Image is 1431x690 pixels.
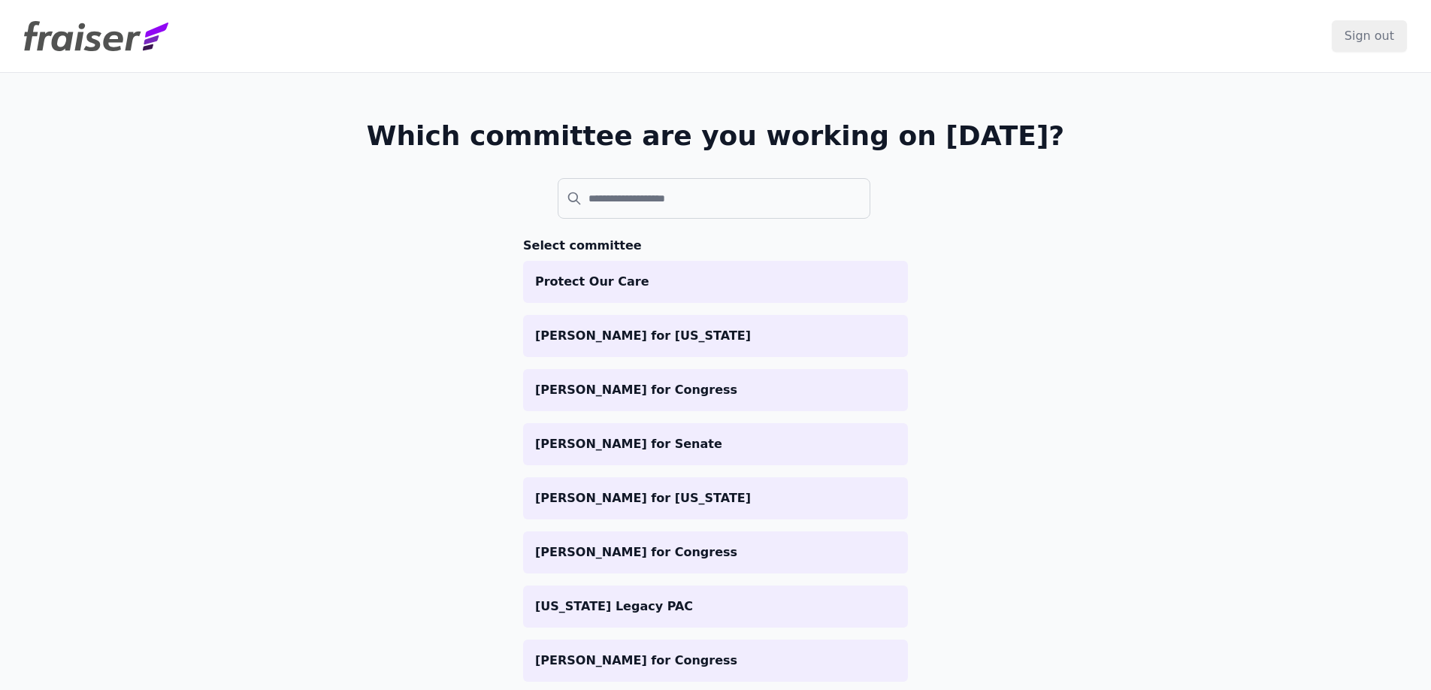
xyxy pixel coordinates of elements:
[523,640,908,682] a: [PERSON_NAME] for Congress
[1332,20,1407,52] input: Sign out
[535,435,896,453] p: [PERSON_NAME] for Senate
[24,21,168,51] img: Fraiser Logo
[535,598,896,616] p: [US_STATE] Legacy PAC
[535,652,896,670] p: [PERSON_NAME] for Congress
[535,489,896,507] p: [PERSON_NAME] for [US_STATE]
[535,543,896,561] p: [PERSON_NAME] for Congress
[523,369,908,411] a: [PERSON_NAME] for Congress
[523,315,908,357] a: [PERSON_NAME] for [US_STATE]
[535,327,896,345] p: [PERSON_NAME] for [US_STATE]
[523,237,908,255] h3: Select committee
[523,477,908,519] a: [PERSON_NAME] for [US_STATE]
[523,261,908,303] a: Protect Our Care
[535,273,896,291] p: Protect Our Care
[523,586,908,628] a: [US_STATE] Legacy PAC
[535,381,896,399] p: [PERSON_NAME] for Congress
[367,121,1065,151] h1: Which committee are you working on [DATE]?
[523,531,908,573] a: [PERSON_NAME] for Congress
[523,423,908,465] a: [PERSON_NAME] for Senate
